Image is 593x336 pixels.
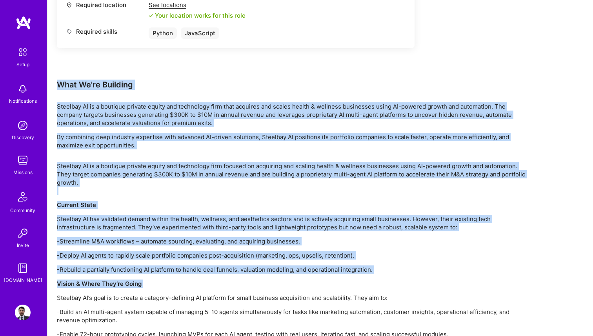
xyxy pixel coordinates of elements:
p: -Deploy AI agents to rapidly scale portfolio companies post-acquisition (marketing, ops, upsells,... [57,251,528,260]
div: Discovery [12,133,34,142]
img: logo [16,16,31,30]
p: Steelbay AI has validated demand within the health, wellness, and aesthetics sectors and is activ... [57,215,528,231]
div: Your location works for this role [149,11,246,20]
p: Steelbay AI’s goal is to create a category-defining AI platform for small business acquisition an... [57,294,528,302]
div: Required location [66,1,145,9]
strong: Current State [57,201,96,209]
p: -Build an AI multi-agent system capable of managing 5–10 agents simultaneously for tasks like mar... [57,308,528,324]
img: teamwork [15,153,31,168]
div: Invite [17,241,29,249]
img: Community [13,187,32,206]
a: User Avatar [13,305,33,320]
p: By combining deep industry expertise with advanced AI-driven solutions, Steelbay AI positions its... [57,133,528,149]
i: icon Location [66,2,72,8]
div: See locations [149,1,246,9]
p: -Streamline M&A workflows – automate sourcing, evaluating, and acquiring businesses. [57,237,528,245]
div: Setup [16,60,29,69]
div: What We're Building [57,80,528,90]
p: Steelbay AI is a boutique private equity and technology firm that acquires and scales health & we... [57,102,528,127]
img: discovery [15,118,31,133]
img: bell [15,81,31,97]
img: Invite [15,225,31,241]
div: JavaScript [181,27,219,39]
p: Steelbay AI is a boutique private equity and technology firm focused on acquiring and scaling hea... [57,162,528,195]
div: Required skills [66,27,145,36]
img: setup [15,44,31,60]
div: Python [149,27,177,39]
i: icon Check [149,13,153,18]
strong: Vision & Where They’re Going [57,280,142,287]
div: Community [10,206,35,214]
div: Notifications [9,97,37,105]
i: icon Tag [66,29,72,35]
div: [DOMAIN_NAME] [4,276,42,284]
img: User Avatar [15,305,31,320]
p: -Rebuild a partially functioning AI platform to handle deal funnels, valuation modeling, and oper... [57,265,528,274]
img: guide book [15,260,31,276]
div: Missions [13,168,33,176]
